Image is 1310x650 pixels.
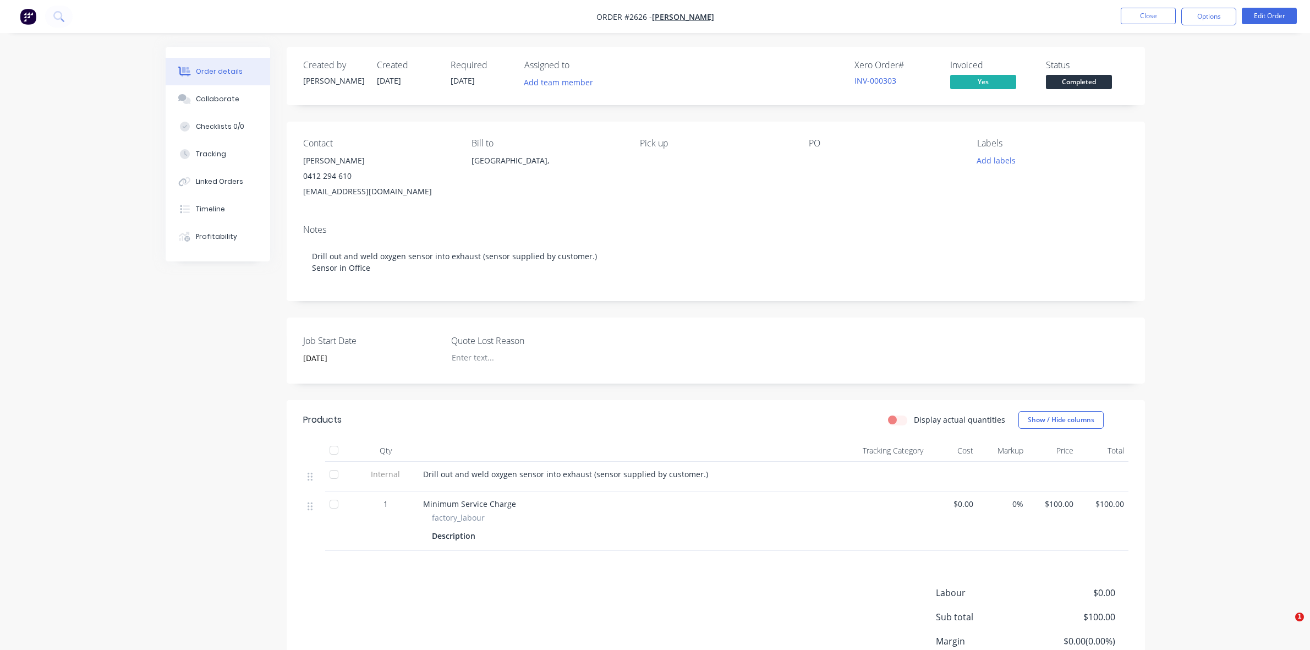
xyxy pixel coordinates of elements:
div: [PERSON_NAME] [303,153,454,168]
div: [PERSON_NAME] [303,75,364,86]
label: Quote Lost Reason [451,334,589,347]
div: Cost [928,440,978,462]
div: Drill out and weld oxygen sensor into exhaust (sensor supplied by customer.) Sensor in Office [303,239,1128,285]
div: Invoiced [950,60,1033,70]
div: Pick up [640,138,791,149]
button: Options [1181,8,1236,25]
span: Labour [936,586,1034,599]
div: Description [432,528,480,544]
div: 0412 294 610 [303,168,454,184]
div: Price [1028,440,1078,462]
div: Assigned to [524,60,634,70]
div: Created [377,60,437,70]
input: Enter date [295,350,432,367]
a: [PERSON_NAME] [652,12,714,22]
label: Job Start Date [303,334,441,347]
button: Collaborate [166,85,270,113]
button: Checklists 0/0 [166,113,270,140]
div: [PERSON_NAME]0412 294 610[EMAIL_ADDRESS][DOMAIN_NAME] [303,153,454,199]
div: Labels [977,138,1128,149]
span: Minimum Service Charge [423,499,516,509]
div: Xero Order # [854,60,937,70]
div: Order details [196,67,243,77]
button: Linked Orders [166,168,270,195]
button: Show / Hide columns [1018,411,1104,429]
div: Profitability [196,232,237,242]
label: Display actual quantities [914,414,1005,425]
span: $100.00 [1032,498,1073,510]
div: Checklists 0/0 [196,122,244,132]
div: [GEOGRAPHIC_DATA], [472,153,622,168]
button: Timeline [166,195,270,223]
div: [EMAIL_ADDRESS][DOMAIN_NAME] [303,184,454,199]
button: Close [1121,8,1176,24]
span: $0.00 [1033,586,1115,599]
button: Order details [166,58,270,85]
div: Tracking [196,149,226,159]
span: Yes [950,75,1016,89]
button: Add team member [518,75,599,90]
div: Markup [978,440,1028,462]
div: Contact [303,138,454,149]
div: Products [303,413,342,427]
div: PO [809,138,960,149]
span: $100.00 [1033,610,1115,624]
img: Factory [20,8,36,25]
div: Total [1078,440,1128,462]
button: Tracking [166,140,270,168]
div: Created by [303,60,364,70]
div: Notes [303,225,1128,235]
span: Sub total [936,610,1034,624]
button: Add labels [971,153,1022,168]
span: 1 [1295,613,1304,621]
span: [DATE] [377,75,401,86]
span: 1 [383,498,388,510]
span: factory_labour [432,512,485,523]
div: Bill to [472,138,622,149]
div: Required [451,60,511,70]
span: [DATE] [451,75,475,86]
button: Profitability [166,223,270,250]
a: INV-000303 [854,75,896,86]
span: $0.00 [932,498,973,510]
span: Internal [357,468,414,480]
span: Completed [1046,75,1112,89]
div: [GEOGRAPHIC_DATA], [472,153,622,188]
div: Collaborate [196,94,239,104]
span: 0% [982,498,1023,510]
button: Edit Order [1242,8,1297,24]
div: Tracking Category [804,440,928,462]
span: Order #2626 - [596,12,652,22]
button: Add team member [524,75,599,90]
button: Completed [1046,75,1112,91]
span: Margin [936,635,1034,648]
span: $0.00 ( 0.00 %) [1033,635,1115,648]
div: Timeline [196,204,225,214]
span: $100.00 [1082,498,1123,510]
div: Qty [353,440,419,462]
span: Drill out and weld oxygen sensor into exhaust (sensor supplied by customer.) [423,469,708,479]
div: Linked Orders [196,177,243,187]
div: Status [1046,60,1128,70]
iframe: Intercom live chat [1273,613,1299,639]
